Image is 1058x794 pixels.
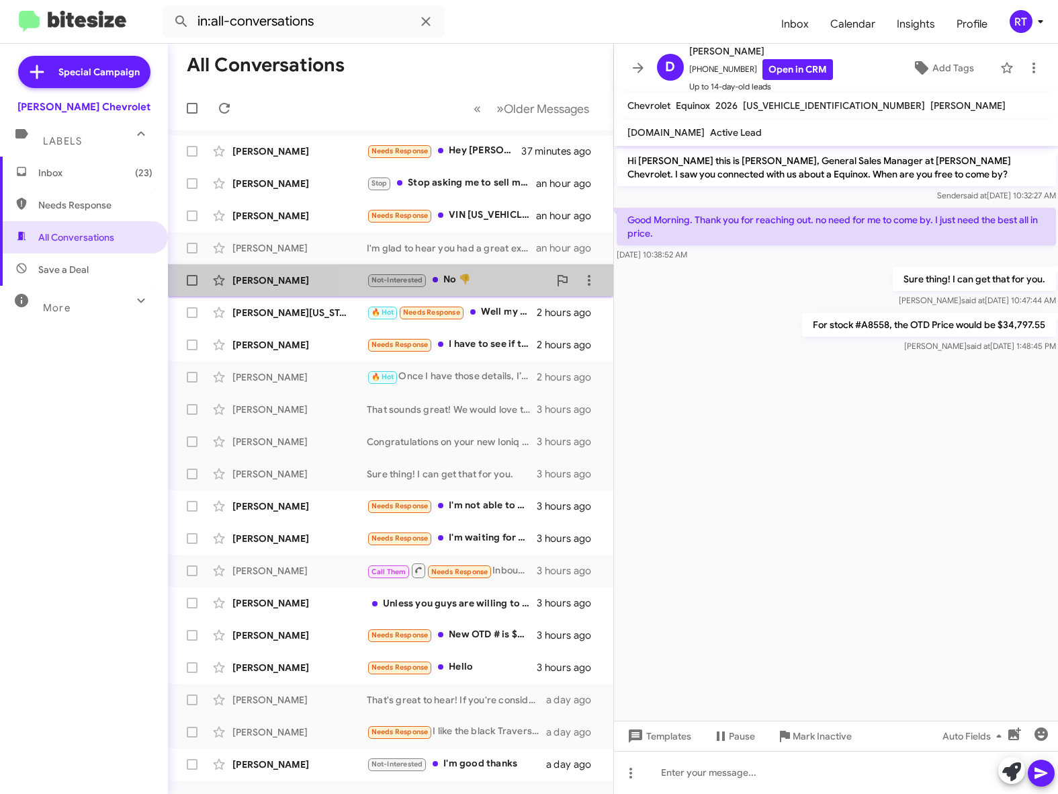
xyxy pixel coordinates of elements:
[1010,10,1032,33] div: RT
[371,372,394,381] span: 🔥 Hot
[932,724,1018,748] button: Auto Fields
[488,95,597,122] button: Next
[665,56,675,78] span: D
[702,724,766,748] button: Pause
[625,724,691,748] span: Templates
[627,126,705,138] span: [DOMAIN_NAME]
[367,435,537,448] div: Congratulations on your new Ioniq 6! If you or anyone you know is ever in the market, let us know...
[367,530,537,546] div: I'm waiting for a quote
[403,308,460,317] span: Needs Response
[367,498,537,514] div: I'm not able to come [DATE]. However can we chat in a bit
[998,10,1043,33] button: RT
[729,724,755,748] span: Pause
[367,693,546,707] div: That's great to hear! If you're considering selling your vehicle or have any questions, feel free...
[367,175,536,191] div: Stop asking me to sell my car
[537,403,602,416] div: 3 hours ago
[903,341,1055,351] span: [PERSON_NAME] [DATE] 1:48:45 PM
[43,302,71,314] span: More
[38,198,152,212] span: Needs Response
[232,467,367,481] div: [PERSON_NAME]
[232,532,367,545] div: [PERSON_NAME]
[536,241,602,255] div: an hour ago
[617,249,687,260] span: [DATE] 10:38:52 AM
[537,564,602,578] div: 3 hours ago
[17,100,150,114] div: [PERSON_NAME] Chevrolet
[232,370,367,384] div: [PERSON_NAME]
[232,500,367,513] div: [PERSON_NAME]
[187,54,345,76] h1: All Conversations
[710,126,762,138] span: Active Lead
[898,295,1055,305] span: [PERSON_NAME] [DATE] 10:47:44 AM
[367,660,537,675] div: Hello
[18,56,150,88] a: Special Campaign
[966,341,989,351] span: said at
[496,100,504,117] span: »
[537,532,602,545] div: 3 hours ago
[770,5,820,44] a: Inbox
[820,5,886,44] span: Calendar
[371,147,429,155] span: Needs Response
[371,179,388,188] span: Stop
[367,467,537,481] div: Sure thing! I can get that for you.
[886,5,946,44] span: Insights
[466,95,597,122] nav: Page navigation example
[38,263,89,276] span: Save a Deal
[942,724,1007,748] span: Auto Fields
[371,567,406,576] span: Call Them
[232,241,367,255] div: [PERSON_NAME]
[371,631,429,639] span: Needs Response
[431,567,488,576] span: Needs Response
[766,724,863,748] button: Mark Inactive
[546,693,603,707] div: a day ago
[963,190,986,200] span: said at
[232,435,367,448] div: [PERSON_NAME]
[232,145,367,158] div: [PERSON_NAME]
[371,276,423,284] span: Not-Interested
[367,756,546,772] div: I'm good thanks
[466,95,489,122] button: Previous
[232,306,367,319] div: [PERSON_NAME][US_STATE]
[232,177,367,190] div: [PERSON_NAME]
[743,100,925,112] span: [US_VEHICLE_IDENTIFICATION_NUMBER]
[689,80,833,93] span: Up to 14-day-old leads
[371,308,394,317] span: 🔥 Hot
[367,627,537,643] div: New OTD # is $46,958.84 Includes Hard Tonneau, Splash Guards, Rubber Cab Floor Liners + Ceramic C...
[537,338,602,352] div: 2 hours ago
[38,231,114,244] span: All Conversations
[43,135,82,147] span: Labels
[367,369,537,385] div: Once I have those details, I’ll put together a quote and availability for you and walk you throug...
[371,211,429,220] span: Needs Response
[537,467,602,481] div: 3 hours ago
[617,149,1056,186] p: Hi [PERSON_NAME] this is [PERSON_NAME], General Sales Manager at [PERSON_NAME] Chevrolet. I saw y...
[58,65,140,79] span: Special Campaign
[537,661,602,674] div: 3 hours ago
[689,59,833,80] span: [PHONE_NUMBER]
[537,435,602,448] div: 3 hours ago
[537,306,602,319] div: 2 hours ago
[232,596,367,610] div: [PERSON_NAME]
[676,100,710,112] span: Equinox
[537,596,602,610] div: 3 hours ago
[38,166,152,180] span: Inbox
[614,724,702,748] button: Templates
[930,100,1006,112] span: [PERSON_NAME]
[367,241,536,255] div: I'm glad to hear you had a great experience with [PERSON_NAME]!
[504,102,589,116] span: Older Messages
[232,725,367,739] div: [PERSON_NAME]
[946,5,998,44] a: Profile
[371,760,423,768] span: Not-Interested
[367,305,537,320] div: Well my credit is not good right now and I have struggled to keep up with the payments I currentl...
[537,629,602,642] div: 3 hours ago
[762,59,833,80] a: Open in CRM
[367,724,546,740] div: I like the black Traverse & looking for it but it's not here??
[371,727,429,736] span: Needs Response
[936,190,1055,200] span: Sender [DATE] 10:32:27 AM
[892,267,1055,291] p: Sure thing! I can get that for you.
[617,208,1056,245] p: Good Morning. Thank you for reaching out. no need for me to come by. I just need the best all in ...
[163,5,445,38] input: Search
[232,629,367,642] div: [PERSON_NAME]
[232,564,367,578] div: [PERSON_NAME]
[961,295,984,305] span: said at
[546,725,603,739] div: a day ago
